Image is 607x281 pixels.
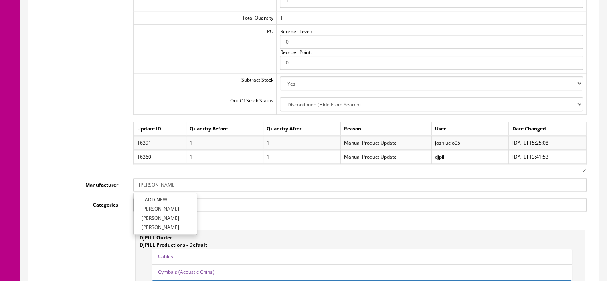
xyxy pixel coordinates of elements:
[85,181,121,188] span: Manufacturer
[134,213,197,223] a: [PERSON_NAME]
[263,150,341,164] td: 1
[31,57,421,65] strong: Please Note: This cymbal ONLY works with the TD-50 and TD-27 modules. Do not buy this unless you ...
[509,122,586,136] td: Date Changed
[431,136,509,150] td: joshlucio05
[186,122,263,136] td: Quantity Before
[140,234,172,241] strong: DjPiLL Outlet
[158,253,173,260] a: Cables
[340,150,431,164] td: Manual Product Update
[6,72,447,88] font: This item is already packaged and ready for shipment so this will ship quick. Buy with confidence...
[93,201,121,208] span: Categories
[134,204,197,213] a: [PERSON_NAME]
[133,198,587,212] input: Categories
[134,136,186,150] td: 16391
[340,136,431,150] td: Manual Product Update
[134,150,186,164] td: 16360
[509,150,586,164] td: [DATE] 13:41:53
[134,122,186,136] td: Update ID
[263,122,341,136] td: Quantity After
[186,136,263,150] td: 1
[140,241,207,248] strong: DjPiLL Productions - Default
[186,150,263,164] td: 1
[340,122,431,136] td: Reason
[431,150,509,164] td: djpill
[101,42,352,50] font: You are looking at a [PERSON_NAME]-18DR cymbal in excellent working condition.
[134,223,197,232] a: [PERSON_NAME]
[134,11,277,24] td: Total Quantity
[132,6,320,21] strong: [PERSON_NAME]-18DR Cymbal
[134,195,197,204] a: --ADD NEW--
[277,11,587,24] td: 1
[263,136,341,150] td: 1
[158,269,214,275] a: Cymbals (Acoustic China)
[509,136,586,150] td: [DATE] 15:25:08
[134,73,277,94] td: Subtract Stock
[277,24,587,73] td: Reorder Level: Reorder Point:
[431,122,509,136] td: User
[133,178,587,192] input: Manufacturer
[230,97,273,104] span: Out Of Stock Status
[134,24,277,73] td: PO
